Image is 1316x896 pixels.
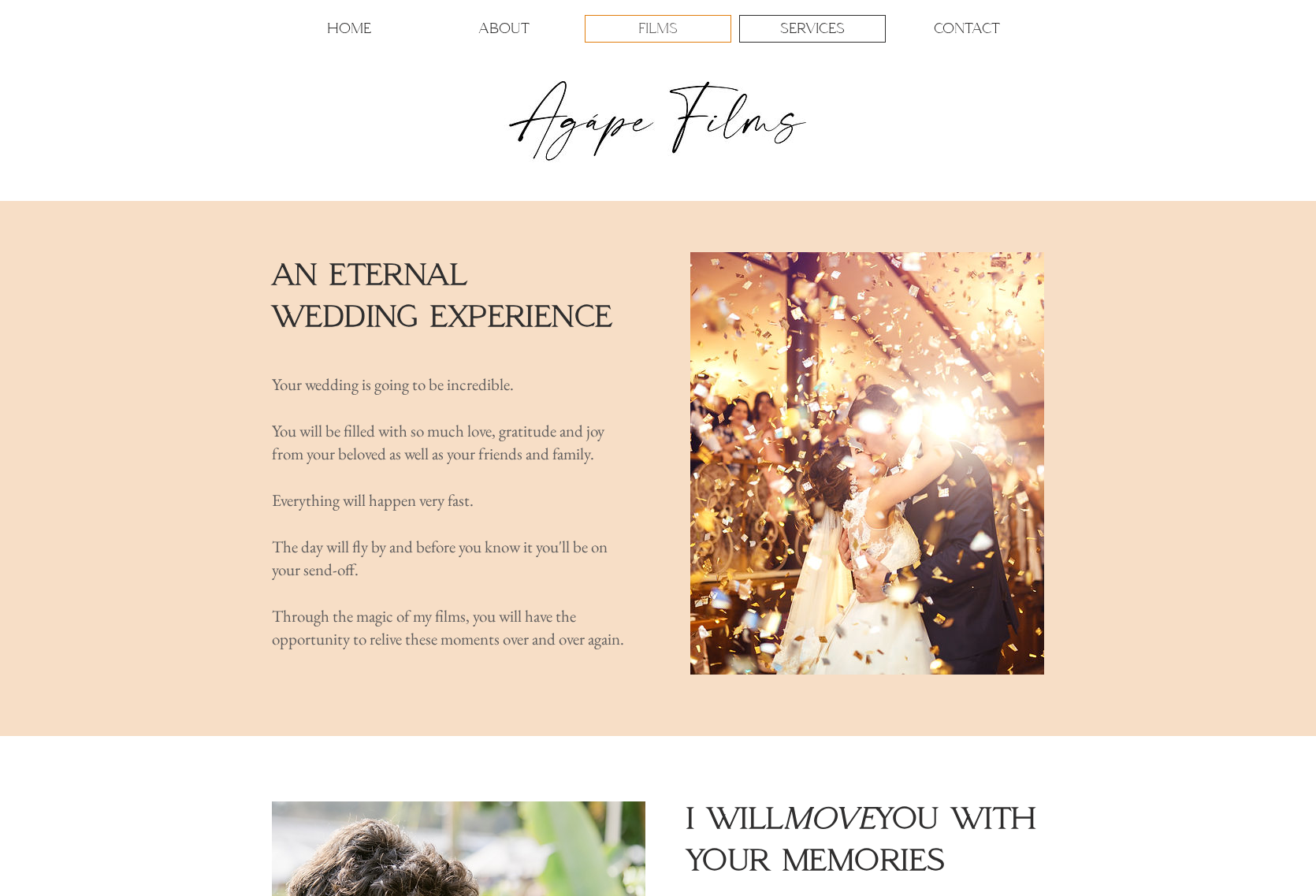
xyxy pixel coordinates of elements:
[272,15,1044,43] nav: Site
[894,15,1040,43] a: CONTACT
[430,15,577,43] a: ABOUT
[585,15,731,43] a: FILMS
[272,605,624,649] span: Through the magic of my films, you will have the opportunity to relive these moments over and ove...
[783,799,875,836] span: move
[739,15,886,43] a: SERVICES
[478,16,530,42] p: ABOUT
[272,255,612,334] span: an eternal wedding experience
[934,16,1000,42] p: CONTACT
[686,799,1035,878] span: i will you with your memories
[272,489,474,511] span: Everything will happen very fast.
[327,16,371,42] p: HOME
[638,16,678,42] p: FILMS
[272,420,604,464] span: You will be filled with so much love, gratitude and joy from your beloved as well as your friends...
[272,374,514,395] span: Your wedding is going to be incredible.
[276,15,422,43] a: HOME
[272,536,608,580] span: The day will fly by and before you know it you'll be on your send-off.
[780,16,845,42] p: SERVICES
